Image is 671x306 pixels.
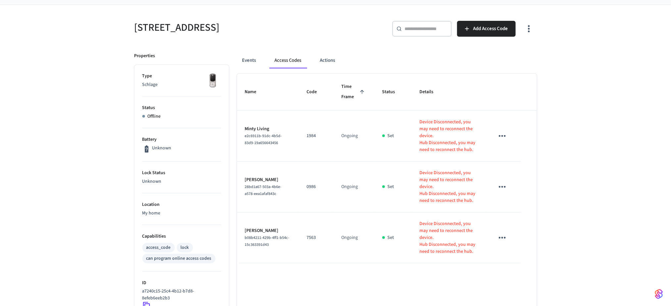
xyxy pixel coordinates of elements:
p: Lock Status [142,170,221,176]
p: Set [388,234,394,241]
img: Yale Assure Touchscreen Wifi Smart Lock, Satin Nickel, Front [205,73,221,89]
span: Status [382,87,404,97]
p: [PERSON_NAME] [245,227,291,234]
p: Device Disconnected, you may need to reconnect the device. [420,119,479,139]
button: Actions [315,53,341,68]
button: Access Codes [269,53,307,68]
span: Name [245,87,265,97]
p: Unknown [152,145,171,152]
p: Set [388,183,394,190]
div: lock [181,244,189,251]
p: [PERSON_NAME] [245,176,291,183]
img: SeamLogoGradient.69752ec5.svg [655,289,663,299]
h5: [STREET_ADDRESS] [134,21,332,34]
div: access_code [146,244,171,251]
div: can program online access codes [146,255,212,262]
p: Status [142,104,221,111]
p: Location [142,201,221,208]
p: Set [388,133,394,139]
button: Add Access Code [457,21,516,37]
span: Time Frame [341,82,366,102]
span: 28bd1a67-503a-4b6e-a578-eea1afaf843c [245,184,282,197]
p: Hub Disconnected, you may need to reconnect the hub. [420,190,479,204]
div: ant example [237,53,537,68]
span: Details [420,87,442,97]
table: sticky table [237,74,537,263]
td: Ongoing [333,162,374,212]
span: Add Access Code [473,24,508,33]
span: e2c6911b-91dc-4b5d-83d9-19a656643456 [245,133,282,146]
p: Device Disconnected, you may need to reconnect the device. [420,170,479,190]
p: Hub Disconnected, you may need to reconnect the hub. [420,139,479,153]
p: Device Disconnected, you may need to reconnect the device. [420,220,479,241]
p: Type [142,73,221,80]
p: ID [142,280,221,287]
p: Minty Living [245,126,291,133]
p: Schlage [142,81,221,88]
p: 1984 [307,133,325,139]
p: Capabilities [142,233,221,240]
p: 7563 [307,234,325,241]
p: Hub Disconnected, you may need to reconnect the hub. [420,241,479,255]
span: Code [307,87,325,97]
p: Unknown [142,178,221,185]
p: Properties [134,53,155,59]
p: a7240c15-25c4-4b12-b7d8-8efeb6eeb2b3 [142,288,218,302]
p: My home [142,210,221,217]
p: 0986 [307,183,325,190]
span: b08b4211-429b-4ff1-b54c-15c363391d43 [245,235,290,248]
p: Battery [142,136,221,143]
td: Ongoing [333,212,374,263]
p: Offline [148,113,161,120]
td: Ongoing [333,111,374,162]
button: Events [237,53,262,68]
